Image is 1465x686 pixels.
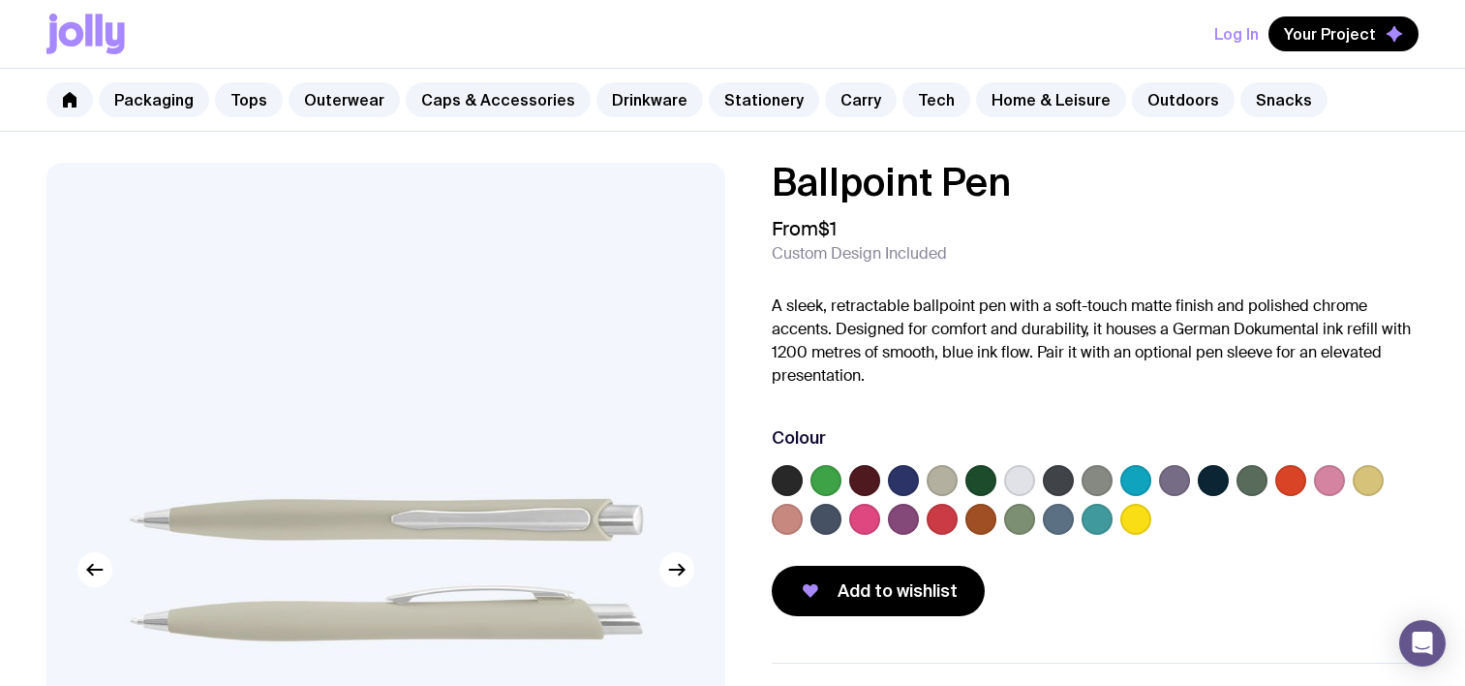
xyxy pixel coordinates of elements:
span: From [772,217,837,240]
div: Open Intercom Messenger [1399,620,1446,667]
a: Tech [902,82,970,117]
span: Add to wishlist [838,579,958,603]
a: Snacks [1240,82,1328,117]
a: Caps & Accessories [406,82,591,117]
a: Packaging [99,82,209,117]
a: Home & Leisure [976,82,1126,117]
button: Your Project [1268,16,1419,51]
h1: Ballpoint Pen [772,163,1419,202]
button: Add to wishlist [772,566,985,616]
a: Outdoors [1132,82,1235,117]
a: Carry [825,82,897,117]
a: Stationery [709,82,819,117]
a: Outerwear [289,82,400,117]
span: Custom Design Included [772,244,947,264]
a: Drinkware [596,82,703,117]
a: Tops [215,82,283,117]
span: $1 [818,216,837,241]
button: Log In [1214,16,1259,51]
p: A sleek, retractable ballpoint pen with a soft-touch matte finish and polished chrome accents. De... [772,295,1419,388]
span: Your Project [1284,24,1376,44]
h3: Colour [772,426,826,450]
